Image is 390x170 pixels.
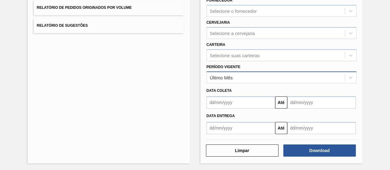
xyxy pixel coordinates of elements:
[287,122,356,134] input: dd/mm/yyyy
[34,18,184,33] button: Relatório de Sugestões
[210,9,257,14] div: Selecione o fornecedor
[287,96,356,109] input: dd/mm/yyyy
[210,53,260,58] div: Selecione suas carteiras
[37,23,88,28] span: Relatório de Sugestões
[275,122,287,134] button: Até
[206,144,278,157] button: Limpar
[207,65,240,69] label: Período Vigente
[207,114,235,118] span: Data Entrega
[207,122,275,134] input: dd/mm/yyyy
[207,20,230,25] label: Cervejaria
[210,75,233,80] div: Último Mês
[275,96,287,109] button: Até
[207,43,225,47] label: Carteira
[207,88,232,93] span: Data coleta
[37,5,132,10] span: Relatório de Pedidos Originados por Volume
[34,0,184,15] button: Relatório de Pedidos Originados por Volume
[210,30,255,36] div: Selecione a cervejaria
[283,144,356,157] button: Download
[207,96,275,109] input: dd/mm/yyyy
